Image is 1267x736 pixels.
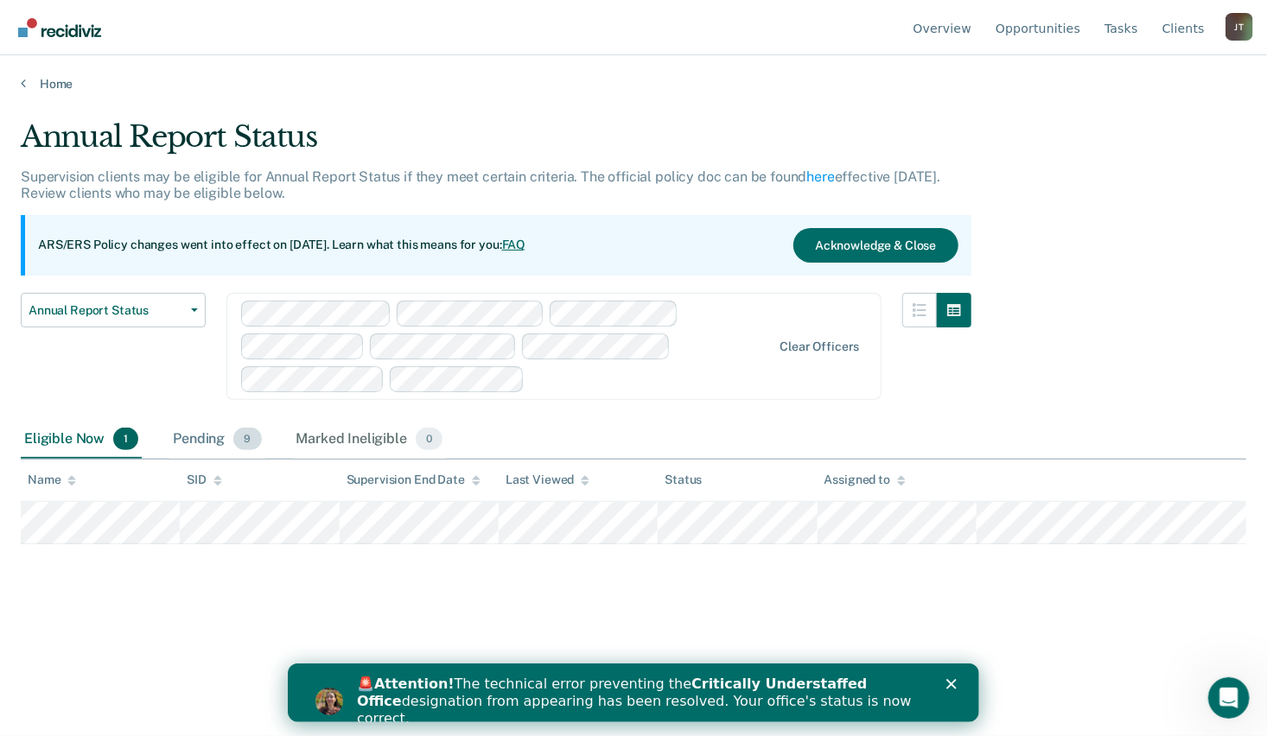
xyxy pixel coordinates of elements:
[807,168,835,185] a: here
[780,339,859,354] div: Clear officers
[288,663,979,722] iframe: Intercom live chat banner
[347,473,481,487] div: Supervision End Date
[69,12,580,46] b: Critically Understaffed Office
[21,119,971,168] div: Annual Report Status
[28,473,76,487] div: Name
[293,421,447,459] div: Marked Ineligible0
[86,12,167,29] b: Attention!
[1208,677,1250,719] iframe: Intercom live chat
[113,428,138,450] span: 1
[665,473,702,487] div: Status
[416,428,442,450] span: 0
[21,76,1246,92] a: Home
[502,238,526,251] a: FAQ
[506,473,589,487] div: Last Viewed
[233,428,261,450] span: 9
[169,421,264,459] div: Pending9
[1226,13,1253,41] div: J T
[38,237,525,254] p: ARS/ERS Policy changes went into effect on [DATE]. Learn what this means for you:
[29,303,184,318] span: Annual Report Status
[21,421,142,459] div: Eligible Now1
[69,12,636,64] div: 🚨 The technical error preventing the designation from appearing has been resolved. Your office's ...
[18,18,101,37] img: Recidiviz
[659,16,676,26] div: Close
[187,473,222,487] div: SID
[1226,13,1253,41] button: Profile dropdown button
[21,293,206,327] button: Annual Report Status
[21,168,940,201] p: Supervision clients may be eligible for Annual Report Status if they meet certain criteria. The o...
[825,473,906,487] div: Assigned to
[793,228,958,263] button: Acknowledge & Close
